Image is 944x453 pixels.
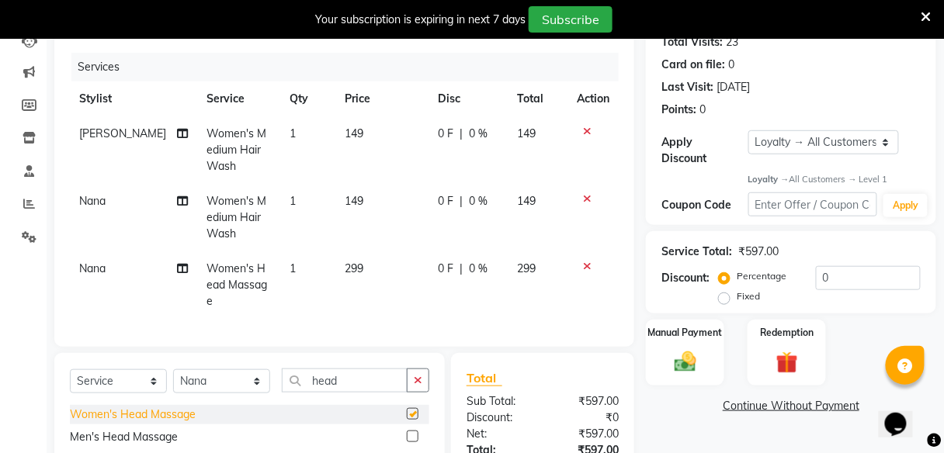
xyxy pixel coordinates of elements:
div: Sub Total: [455,393,543,410]
div: 23 [726,34,738,50]
span: Nana [79,194,106,208]
input: Enter Offer / Coupon Code [748,192,878,216]
span: 299 [518,261,536,275]
div: Services [71,53,630,81]
span: Women's Head Massage [206,261,267,308]
div: All Customers → Level 1 [748,173,921,186]
button: Subscribe [529,6,613,33]
span: | [460,261,463,277]
th: Price [335,81,429,116]
th: Disc [429,81,508,116]
div: 0 [728,57,734,73]
span: Women's Medium Hair Wash [206,126,266,173]
span: [PERSON_NAME] [79,126,166,140]
span: 0 % [470,126,488,142]
span: 0 % [470,261,488,277]
th: Service [197,81,280,116]
span: 0 F [439,193,454,209]
label: Redemption [760,326,814,340]
div: Points: [661,102,696,118]
span: 1 [290,126,296,140]
div: Women's Head Massage [70,406,196,423]
span: 299 [345,261,363,275]
div: Men's Head Massage [70,429,178,445]
label: Manual Payment [648,326,723,340]
span: 149 [345,126,363,140]
span: 0 % [470,193,488,209]
span: 0 F [439,261,454,277]
th: Total [508,81,568,116]
span: 149 [345,194,363,208]
div: Discount: [455,410,543,426]
div: Card on file: [661,57,725,73]
span: 1 [290,261,296,275]
th: Action [567,81,619,116]
div: Net: [455,426,543,442]
span: | [460,193,463,209]
div: ₹597.00 [543,426,630,442]
span: 0 F [439,126,454,142]
iframe: chat widget [879,391,928,437]
span: Nana [79,261,106,275]
a: Continue Without Payment [649,398,933,414]
img: _gift.svg [769,349,805,376]
th: Stylist [70,81,197,116]
div: ₹597.00 [543,393,630,410]
span: Women's Medium Hair Wash [206,194,266,240]
input: Search or Scan [282,368,408,392]
div: Total Visits: [661,34,723,50]
span: 149 [518,126,536,140]
button: Apply [883,194,928,217]
label: Percentage [737,269,786,283]
span: Total [467,370,502,386]
div: Your subscription is expiring in next 7 days [315,12,526,28]
div: ₹597.00 [738,244,779,260]
div: Service Total: [661,244,732,260]
span: 1 [290,194,296,208]
label: Fixed [737,289,760,303]
strong: Loyalty → [748,174,790,185]
span: | [460,126,463,142]
div: Apply Discount [661,134,748,167]
div: Last Visit: [661,79,713,95]
div: Discount: [661,270,710,286]
div: ₹0 [543,410,630,426]
img: _cash.svg [668,349,703,374]
div: [DATE] [717,79,750,95]
span: 149 [518,194,536,208]
div: Coupon Code [661,197,748,213]
th: Qty [280,81,335,116]
div: 0 [699,102,706,118]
